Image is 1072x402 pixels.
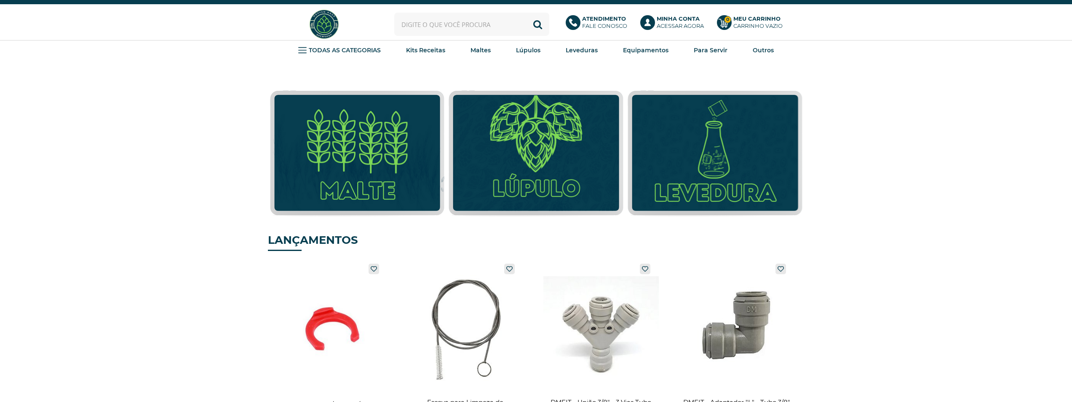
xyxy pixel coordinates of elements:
a: Kits Receitas [406,44,445,57]
strong: LANÇAMENTOS [268,233,358,247]
b: Minha Conta [657,15,700,22]
strong: Maltes [471,46,491,54]
input: Digite o que você procura [394,13,549,36]
a: TODAS AS CATEGORIAS [298,44,381,57]
button: Buscar [526,13,549,36]
img: Hopfen Haus BrewShop [308,8,340,40]
a: Para Servir [694,44,727,57]
strong: Lúpulos [516,46,540,54]
strong: Outros [753,46,774,54]
strong: 0 [724,16,731,23]
strong: Leveduras [566,46,598,54]
p: Fale conosco [582,15,627,30]
img: Leveduras [628,90,802,216]
div: Carrinho Vazio [733,22,783,30]
a: Lúpulos [516,44,540,57]
b: Meu Carrinho [733,15,781,22]
strong: Equipamentos [623,46,668,54]
a: Outros [753,44,774,57]
img: Lúpulo [449,90,623,216]
strong: Para Servir [694,46,727,54]
a: Minha ContaAcessar agora [640,15,708,34]
strong: TODAS AS CATEGORIAS [309,46,381,54]
img: Malte [270,90,445,216]
b: Atendimento [582,15,626,22]
strong: Kits Receitas [406,46,445,54]
a: Leveduras [566,44,598,57]
a: Equipamentos [623,44,668,57]
a: AtendimentoFale conosco [566,15,632,34]
p: Acessar agora [657,15,704,30]
a: Maltes [471,44,491,57]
